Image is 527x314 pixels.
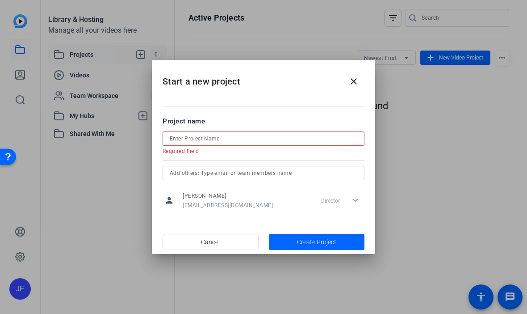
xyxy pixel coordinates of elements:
span: Create Project [297,238,336,247]
mat-icon: person [163,194,176,207]
input: Enter Project Name [170,133,357,144]
h2: Start a new project [152,60,375,96]
div: Project name [163,116,364,126]
mat-icon: close [348,76,359,87]
button: Cancel [163,234,259,250]
span: Cancel [201,233,220,250]
input: Add others: Type email or team members name [170,168,357,178]
mat-error: Required Field [163,146,357,155]
span: [PERSON_NAME] [183,192,273,199]
span: [EMAIL_ADDRESS][DOMAIN_NAME] [183,202,273,209]
button: Create Project [269,234,365,250]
